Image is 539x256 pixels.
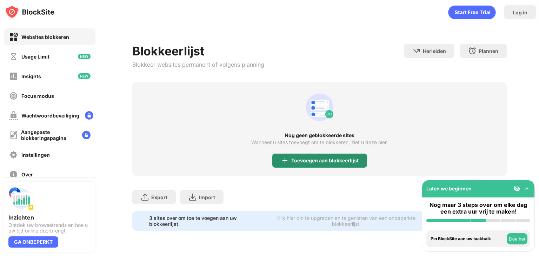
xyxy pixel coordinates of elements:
div: Wanneer u sites toevoegt om te blokkeren, ziet u deze hier. [251,140,388,145]
div: Websites blokkeren [21,34,69,40]
div: animation [448,5,496,19]
div: Wachtwoordbeveiliging [21,113,79,119]
div: animation [303,90,337,124]
img: about-off.svg [9,170,18,179]
div: GA ONBEPERKT [8,236,58,248]
div: Import [199,194,215,200]
button: Doe het [507,233,527,244]
img: eye-not-visible.svg [513,185,520,192]
div: Blokkeerlijst [132,44,264,58]
div: Export [151,194,167,200]
img: customize-block-page-off.svg [9,131,18,139]
div: Over [21,171,33,177]
div: Blokkeer websites permanent of volgens planning [132,61,264,68]
div: Klik hier om te upgraden en te genieten van een onbeperkte blokkeerlijst. [267,215,426,227]
div: Inzichten [8,214,91,221]
div: Ontdek uw browsetrends en hoe u uw tijd online doorbrengt [8,222,91,234]
div: Herleiden [423,48,446,54]
div: Log in [513,9,527,15]
div: Insights [21,73,41,79]
div: Usage Limit [21,54,49,60]
img: insights-off.svg [9,72,18,81]
img: lock-menu.svg [82,131,91,139]
div: Toevoegen aan blokkeerlijst [291,158,359,163]
div: Nog maar 3 steps over om elke dag een extra uur vrij te maken! [426,202,530,215]
img: focus-off.svg [9,92,18,100]
img: settings-off.svg [9,150,18,159]
img: logo-blocksite.svg [5,5,54,19]
div: Instellingen [21,152,50,158]
div: Nog geen geblokkeerde sites [132,133,507,138]
img: time-usage-off.svg [9,52,18,61]
div: Aangepaste blokkeringspagina [21,129,76,141]
img: new-icon.svg [78,54,91,59]
div: Pin BlockSite aan uw taakbalk [431,236,505,241]
img: new-icon.svg [78,73,91,79]
img: lock-menu.svg [85,111,93,120]
div: Plannen [479,48,498,54]
img: password-protection-off.svg [9,111,18,120]
div: Laten we beginnen [426,186,472,191]
img: push-insights.svg [8,186,34,211]
div: Focus modus [21,93,54,99]
div: 3 sites over om toe te voegen aan uw blokkeerlijst. [149,215,262,227]
img: omni-setup-toggle.svg [523,185,530,192]
img: block-on.svg [9,33,18,41]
